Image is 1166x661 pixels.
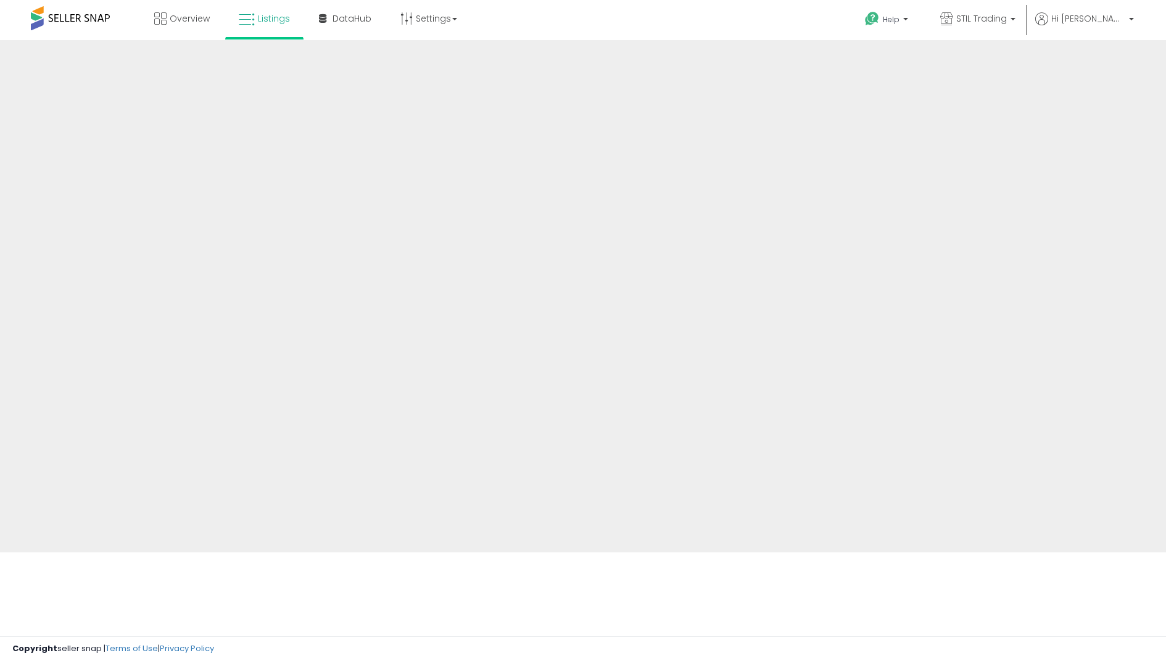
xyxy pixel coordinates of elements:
a: Help [855,2,920,40]
span: Hi [PERSON_NAME] [1051,12,1125,25]
a: Hi [PERSON_NAME] [1035,12,1134,40]
span: Listings [258,12,290,25]
span: Help [883,14,899,25]
span: STIL Trading [956,12,1007,25]
span: Overview [170,12,210,25]
i: Get Help [864,11,880,27]
span: DataHub [333,12,371,25]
